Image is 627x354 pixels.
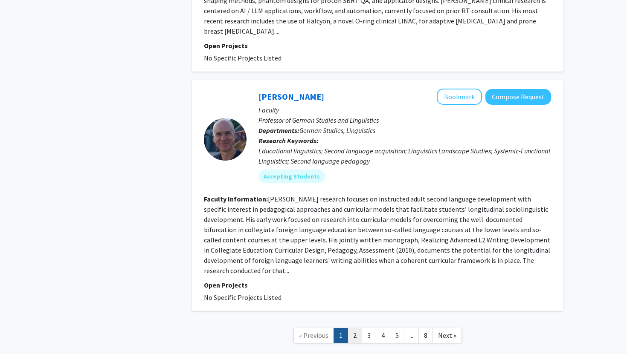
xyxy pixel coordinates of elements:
span: No Specific Projects Listed [204,54,282,62]
iframe: Chat [6,316,36,348]
b: Faculty Information: [204,195,268,203]
span: No Specific Projects Listed [204,293,282,302]
button: Compose Request to Hiram Maxim [485,89,551,105]
a: 2 [348,328,362,343]
span: « Previous [299,331,328,340]
p: Faculty [258,105,551,115]
a: 3 [362,328,376,343]
span: ... [409,331,413,340]
p: Open Projects [204,40,551,51]
a: [PERSON_NAME] [258,91,324,102]
fg-read-more: [PERSON_NAME] research focuses on instructed adult second language development with specific inte... [204,195,550,275]
b: Research Keywords: [258,136,319,145]
nav: Page navigation [192,319,563,354]
a: 5 [390,328,404,343]
p: Professor of German Studies and Linguistics [258,115,551,125]
p: Open Projects [204,280,551,290]
a: Previous Page [293,328,334,343]
a: 1 [334,328,348,343]
a: 8 [418,328,433,343]
a: Next [433,328,462,343]
mat-chip: Accepting Students [258,170,325,183]
span: Next » [438,331,456,340]
button: Add Hiram Maxim to Bookmarks [437,89,482,105]
b: Departments: [258,126,299,135]
div: Educational linguistics; Second language acquisition; Linguistics Landscape Studies; Systemic-Fun... [258,146,551,166]
span: German Studies, Linguistics [299,126,375,135]
a: 4 [376,328,390,343]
